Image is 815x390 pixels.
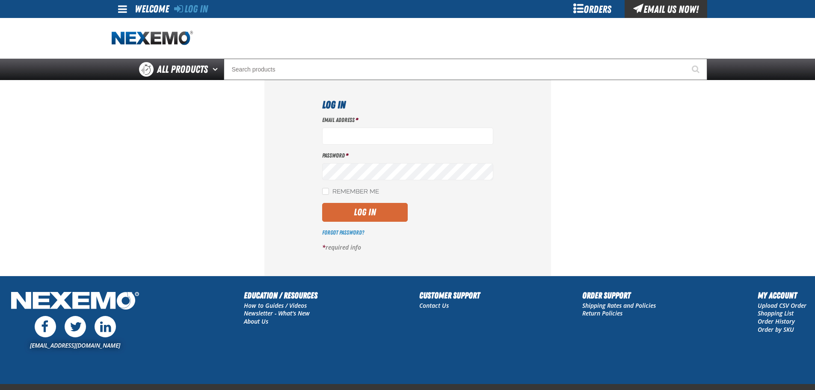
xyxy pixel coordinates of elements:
[758,289,806,302] h2: My Account
[582,309,622,317] a: Return Policies
[224,59,707,80] input: Search
[322,229,364,236] a: Forgot Password?
[322,116,493,124] label: Email Address
[582,289,656,302] h2: Order Support
[686,59,707,80] button: Start Searching
[322,97,493,113] h1: Log In
[210,59,224,80] button: Open All Products pages
[322,188,329,195] input: Remember Me
[244,289,317,302] h2: Education / Resources
[30,341,120,349] a: [EMAIL_ADDRESS][DOMAIN_NAME]
[174,3,208,15] a: Log In
[244,301,307,310] a: How to Guides / Videos
[758,317,795,325] a: Order History
[582,301,656,310] a: Shipping Rates and Policies
[9,289,142,314] img: Nexemo Logo
[112,31,193,46] img: Nexemo logo
[419,289,480,302] h2: Customer Support
[322,203,408,222] button: Log In
[244,309,310,317] a: Newsletter - What's New
[322,152,493,160] label: Password
[157,62,208,77] span: All Products
[419,301,449,310] a: Contact Us
[244,317,268,325] a: About Us
[758,325,794,333] a: Order by SKU
[758,301,806,310] a: Upload CSV Order
[322,188,379,196] label: Remember Me
[322,244,493,252] p: required info
[112,31,193,46] a: Home
[758,309,794,317] a: Shopping List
